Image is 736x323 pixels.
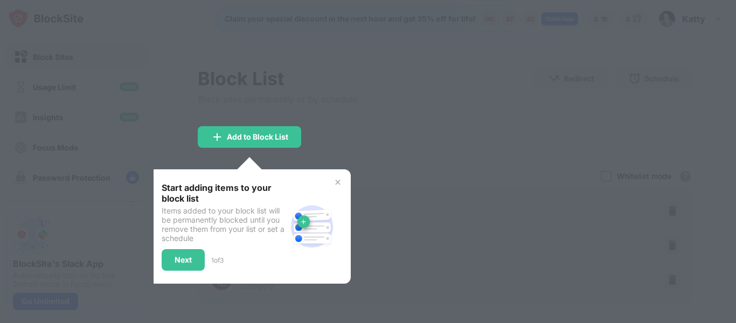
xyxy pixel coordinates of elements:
div: Add to Block List [227,133,288,141]
img: block-site.svg [286,201,338,252]
div: Items added to your block list will be permanently blocked until you remove them from your list o... [162,206,286,243]
div: 1 of 3 [211,256,224,264]
div: Start adding items to your block list [162,182,286,204]
div: Next [175,256,192,264]
img: x-button.svg [334,178,342,187]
